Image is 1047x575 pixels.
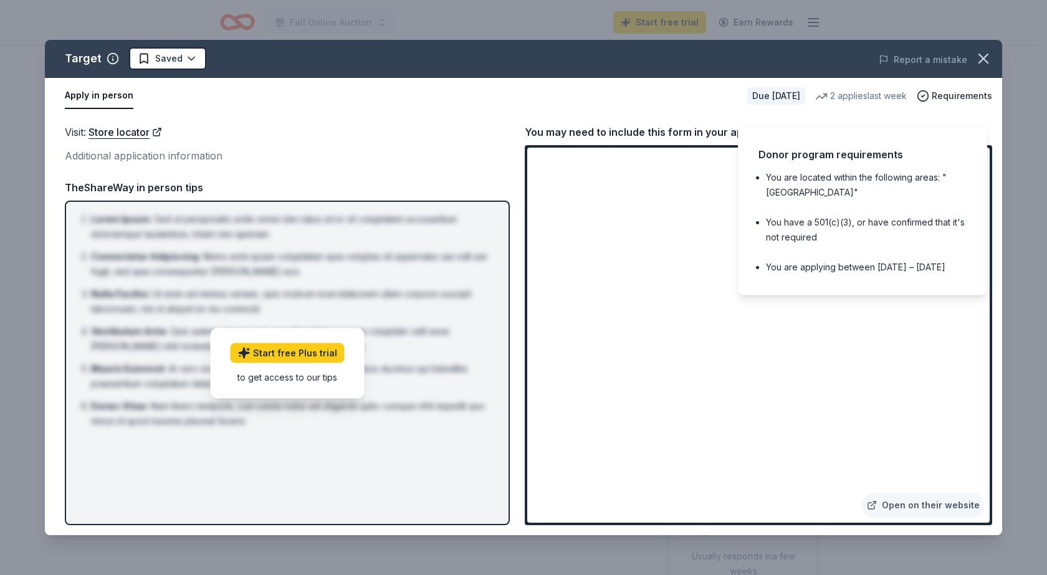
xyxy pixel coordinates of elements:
span: Vestibulum Ante : [91,326,168,336]
div: to get access to our tips [231,370,345,383]
li: Nam libero tempore, cum soluta nobis est eligendi optio cumque nihil impedit quo minus id quod ma... [91,399,491,429]
div: Additional application information [65,148,510,164]
span: Consectetur Adipiscing : [91,251,201,262]
div: TheShareWay in person tips [65,179,510,196]
span: Donec Vitae : [91,401,148,411]
button: Apply in person [65,83,133,109]
button: Report a mistake [879,52,967,67]
div: 2 applies last week [815,88,907,103]
span: Nulla Facilisi : [91,288,150,299]
div: You may need to include this form in your application: [525,124,992,140]
span: Requirements [932,88,992,103]
div: Visit : [65,124,510,140]
li: Ut enim ad minima veniam, quis nostrum exercitationem ullam corporis suscipit laboriosam, nisi ut... [91,287,491,316]
li: You are located within the following areas: "[GEOGRAPHIC_DATA]" [766,170,967,200]
li: You have a 501(c)(3), or have confirmed that it's not required [766,215,967,245]
span: Mauris Euismod : [91,363,166,374]
button: Requirements [917,88,992,103]
li: You are applying between [DATE] – [DATE] [766,260,967,275]
li: Sed ut perspiciatis unde omnis iste natus error sit voluptatem accusantium doloremque laudantium,... [91,212,491,242]
span: Lorem Ipsum : [91,214,152,224]
li: Quis autem vel eum iure reprehenderit qui in ea voluptate velit esse [PERSON_NAME] nihil molestia... [91,324,491,354]
a: Start free Plus trial [231,343,345,363]
button: Saved [129,47,206,70]
a: Open on their website [862,493,985,518]
li: At vero eos et accusamus et iusto odio dignissimos ducimus qui blanditiis praesentium voluptatum ... [91,361,491,391]
span: Saved [155,51,183,66]
a: Store locator [88,124,162,140]
div: Due [DATE] [747,87,805,105]
li: Nemo enim ipsam voluptatem quia voluptas sit aspernatur aut odit aut fugit, sed quia consequuntur... [91,249,491,279]
div: Target [65,49,102,69]
div: Donor program requirements [758,146,967,163]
